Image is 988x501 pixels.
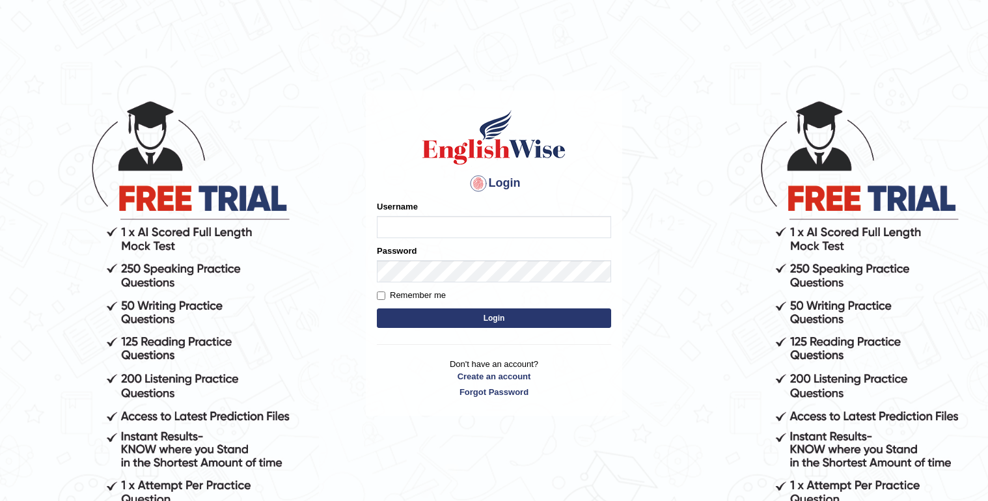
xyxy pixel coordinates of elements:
[377,370,611,383] a: Create an account
[377,308,611,328] button: Login
[377,291,385,300] input: Remember me
[377,173,611,194] h4: Login
[420,108,568,167] img: Logo of English Wise sign in for intelligent practice with AI
[377,386,611,398] a: Forgot Password
[377,200,418,213] label: Username
[377,358,611,398] p: Don't have an account?
[377,245,417,257] label: Password
[377,289,446,302] label: Remember me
